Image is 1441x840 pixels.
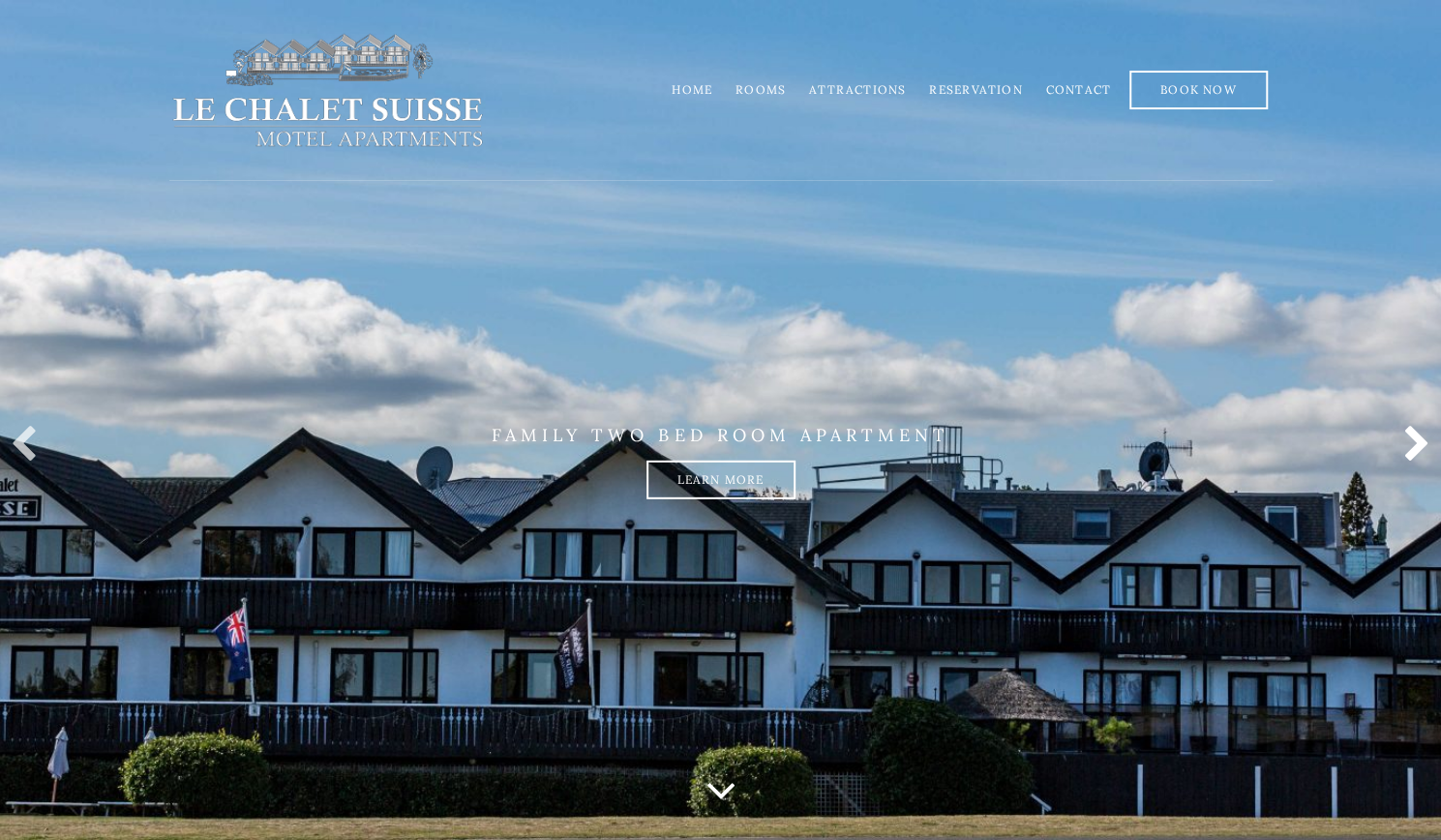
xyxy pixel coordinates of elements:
img: lechaletsuisse [169,32,486,148]
p: FAMILY TWO BED ROOM APARTMENT [169,425,1273,446]
a: Contact [1045,82,1110,97]
a: Learn more [646,461,796,499]
a: Home [672,82,712,97]
a: Rooms [736,82,786,97]
a: Attractions [809,82,906,97]
a: Book Now [1129,71,1268,109]
a: Reservation [929,82,1022,97]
